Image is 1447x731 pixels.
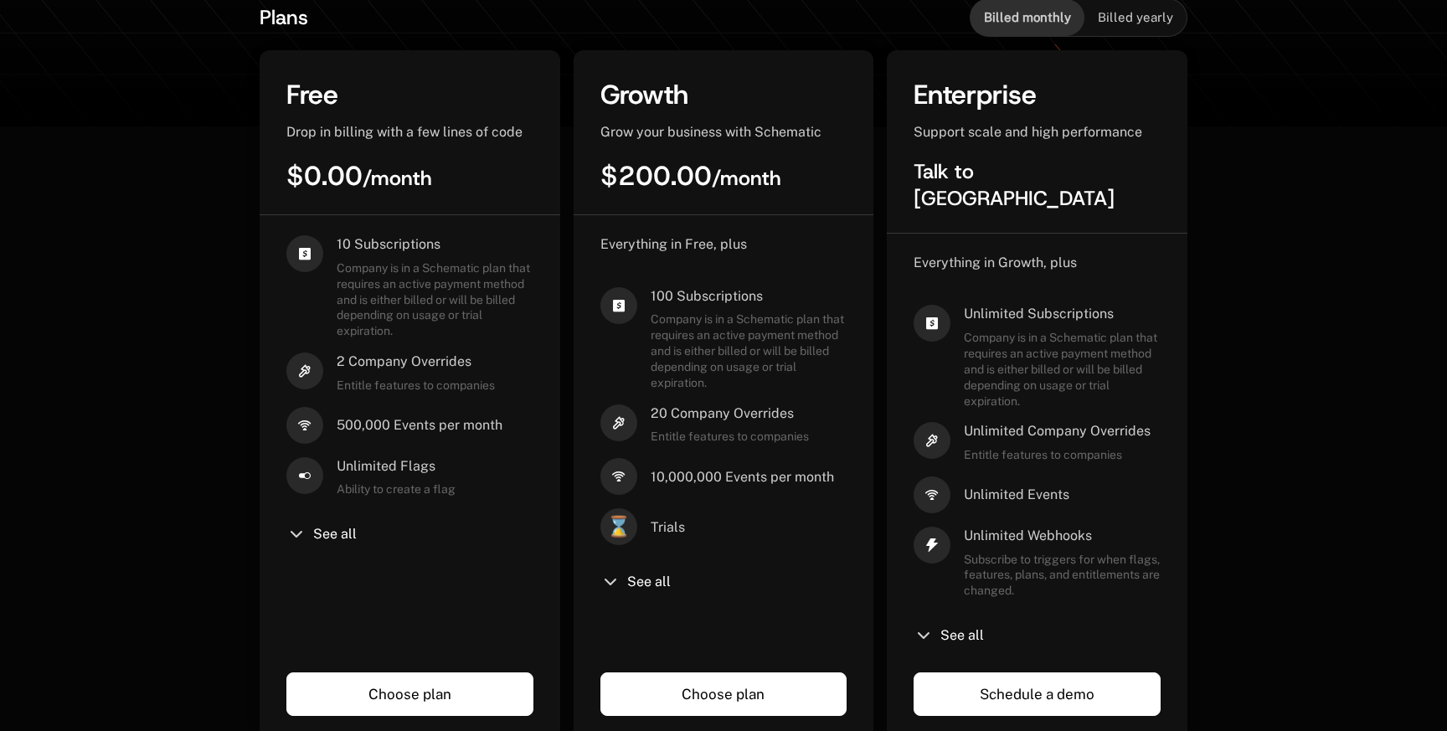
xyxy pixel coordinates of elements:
[914,625,934,646] i: chevron-down
[286,235,323,272] i: cashapp
[651,311,847,390] span: Company is in a Schematic plan that requires an active payment method and is either billed or wil...
[363,165,432,192] sub: / month
[600,158,781,193] span: $200.00
[260,4,308,31] span: Plans
[964,486,1069,504] span: Unlimited Events
[286,124,523,140] span: Drop in billing with a few lines of code
[337,378,495,394] span: Entitle features to companies
[600,572,621,592] i: chevron-down
[914,422,950,459] i: hammer
[286,457,323,494] i: boolean-on
[914,305,950,342] i: cashapp
[651,518,685,537] span: Trials
[1098,9,1173,26] span: Billed yearly
[964,330,1161,409] span: Company is in a Schematic plan that requires an active payment method and is either billed or wil...
[286,77,338,112] span: Free
[914,672,1161,716] a: Schedule a demo
[600,124,821,140] span: Grow your business with Schematic
[712,165,781,192] sub: / month
[984,9,1071,26] span: Billed monthly
[914,255,1077,270] span: Everything in Growth, plus
[914,124,1142,140] span: Support scale and high performance
[286,672,533,716] a: Choose plan
[600,458,637,495] i: signal
[286,353,323,389] i: hammer
[286,158,432,193] span: $0.00
[651,468,834,486] span: 10,000,000 Events per month
[337,416,502,435] span: 500,000 Events per month
[964,422,1151,440] span: Unlimited Company Overrides
[600,508,637,545] span: ⌛
[651,429,809,445] span: Entitle features to companies
[964,527,1161,545] span: Unlimited Webhooks
[337,353,495,371] span: 2 Company Overrides
[600,287,637,324] i: cashapp
[313,528,357,541] span: See all
[337,457,456,476] span: Unlimited Flags
[600,404,637,441] i: hammer
[286,407,323,444] i: signal
[914,77,1037,112] span: Enterprise
[600,77,688,112] span: Growth
[940,629,984,642] span: See all
[286,524,306,544] i: chevron-down
[337,235,533,254] span: 10 Subscriptions
[600,672,847,716] a: Choose plan
[651,287,847,306] span: 100 Subscriptions
[964,447,1151,463] span: Entitle features to companies
[651,404,809,423] span: 20 Company Overrides
[964,552,1161,600] span: Subscribe to triggers for when flags, features, plans, and entitlements are changed.
[337,481,456,497] span: Ability to create a flag
[914,476,950,513] i: signal
[600,236,747,252] span: Everything in Free, plus
[964,305,1161,323] span: Unlimited Subscriptions
[914,527,950,564] i: thunder
[914,158,1115,212] span: Talk to [GEOGRAPHIC_DATA]
[337,260,533,339] span: Company is in a Schematic plan that requires an active payment method and is either billed or wil...
[627,575,671,589] span: See all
